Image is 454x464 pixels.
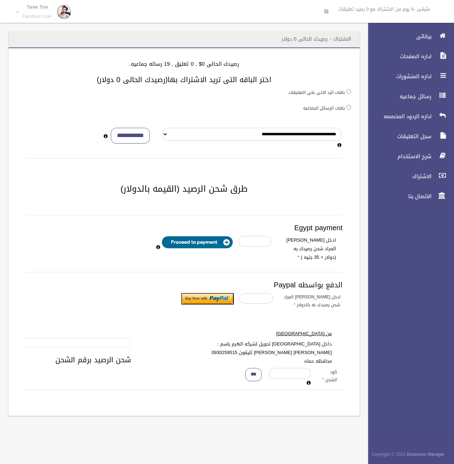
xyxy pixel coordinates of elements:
[203,329,337,338] label: من [GEOGRAPHIC_DATA]
[362,93,434,100] span: رسائل جماعيه
[26,224,342,232] h3: Egypt payment
[273,32,360,46] header: الاشتراك - رصيدك الحالى 0 دولار
[362,173,434,180] span: الاشتراك
[371,450,405,458] span: Copyright © 2015
[26,356,342,364] h3: شحن الرصيد برقم الشحن
[362,109,454,124] a: اداره الردود المخصصه
[303,104,345,112] label: باقات الرسائل الجماعيه
[362,53,434,60] span: اداره الصفحات
[407,450,445,458] strong: Bussiness Manager
[288,89,345,96] label: باقات الرد الالى على التعليقات
[362,49,454,64] a: اداره الصفحات
[362,148,454,164] a: شرح الاستخدام
[26,281,342,289] h3: الدفع بواسطه Paypal
[316,368,342,384] label: كود الشحن
[362,33,434,40] span: بياناتى
[362,168,454,184] a: الاشتراك
[362,89,454,104] a: رسائل جماعيه
[23,4,52,10] p: Tarek Tow
[362,69,454,84] a: اداره المنشورات
[17,184,351,193] h2: طرق شحن الرصيد (القيمه بالدولار)
[362,73,434,80] span: اداره المنشورات
[362,153,434,160] span: شرح الاستخدام
[278,293,346,309] label: ادخل [PERSON_NAME] المراد شحن رصيدك به بالدولار
[362,193,434,200] span: الاتصال بنا
[362,128,454,144] a: سجل التعليقات
[362,29,454,44] a: بياناتى
[17,76,351,84] h3: اختر الباقه التى تريد الاشتراك بها(رصيدك الحالى 0 دولار)
[181,293,234,304] input: Submit
[276,236,341,262] label: ادخل [PERSON_NAME] المراد شحن رصيدك به (دولار = 35 جنيه )
[203,340,337,365] label: داخل [GEOGRAPHIC_DATA] تحويل لشركه الهرم باسم : [PERSON_NAME] [PERSON_NAME] تليقون 0930259515 محا...
[23,14,52,19] small: Facebook User
[362,133,434,140] span: سجل التعليقات
[17,61,351,67] h4: رصيدك الحالى 0$ , 0 تعليق , 19 رساله جماعيه.
[362,188,454,204] a: الاتصال بنا
[362,113,434,120] span: اداره الردود المخصصه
